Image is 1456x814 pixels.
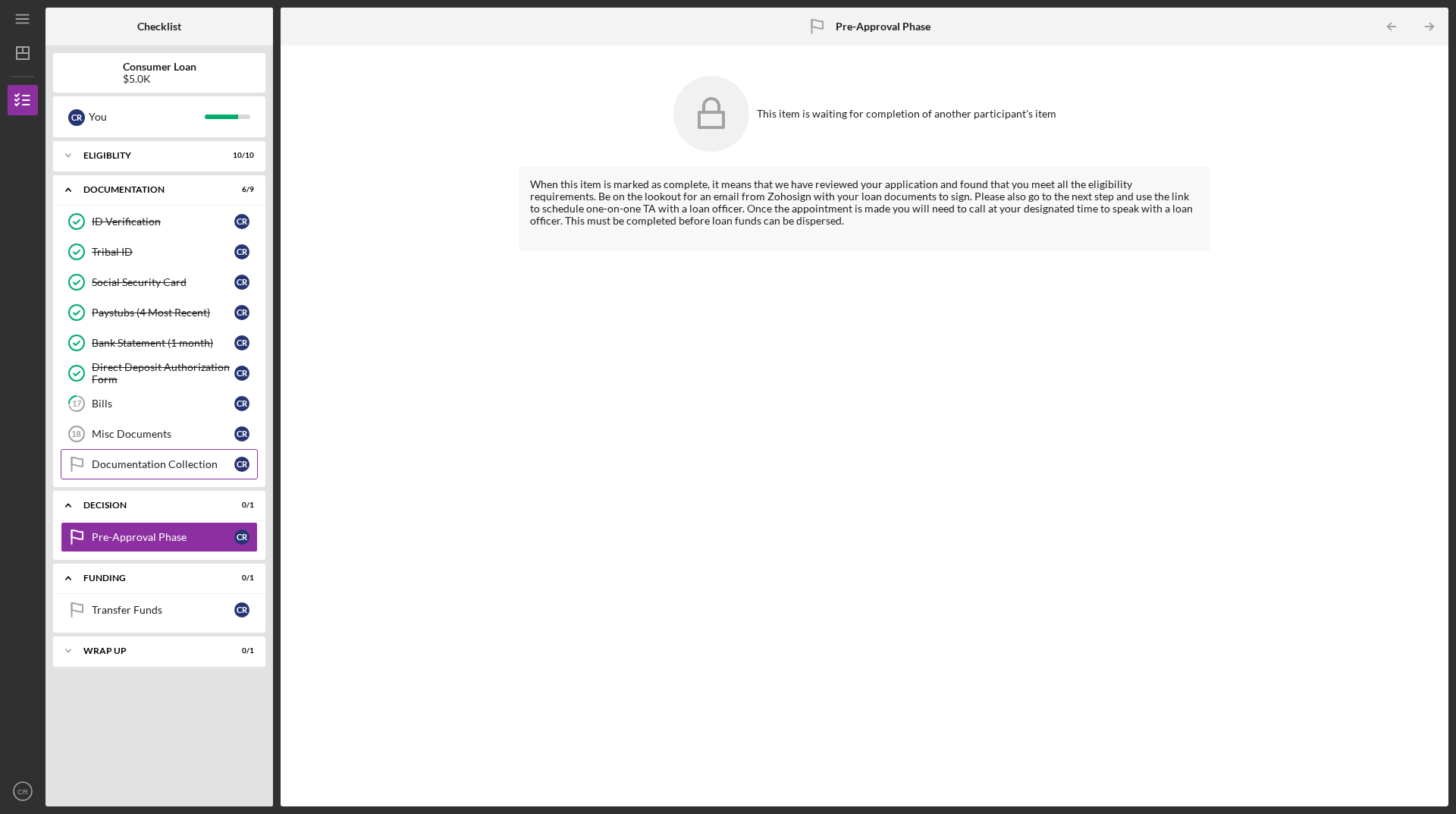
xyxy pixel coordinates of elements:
[72,399,82,409] tspan: 17
[234,214,249,229] div: C R
[227,151,254,160] div: 10 / 10
[227,501,254,510] div: 0 / 1
[92,306,234,319] div: Paystubs (4 Most Recent)
[234,244,249,259] div: C R
[83,574,216,583] div: Funding
[83,151,216,160] div: Eligiblity
[17,787,28,796] text: CR
[92,531,234,543] div: Pre-Approval Phase
[234,602,249,618] div: C R
[836,20,930,33] b: Pre-Approval Phase
[234,275,249,290] div: C R
[61,419,258,449] a: 18Misc DocumentsCR
[68,109,85,126] div: C R
[83,646,216,655] div: Wrap up
[137,20,181,33] b: Checklist
[61,449,258,479] a: Documentation CollectionCR
[123,61,196,73] b: Consumer Loan
[234,396,249,411] div: C R
[92,361,234,385] div: Direct Deposit Authorization Form
[92,428,234,440] div: Misc Documents
[234,305,249,320] div: C R
[757,108,1056,120] div: This item is waiting for completion of another participant's item
[89,104,205,130] div: You
[234,366,249,381] div: C R
[92,276,234,288] div: Social Security Card
[8,776,38,806] button: CR
[234,530,249,545] div: C R
[123,73,196,85] div: $5.0K
[61,358,258,388] a: Direct Deposit Authorization FormCR
[234,457,249,472] div: C R
[92,604,234,616] div: Transfer Funds
[92,215,234,228] div: ID Verification
[61,328,258,358] a: Bank Statement (1 month)CR
[61,206,258,237] a: ID VerificationCR
[530,178,1199,239] div: When this item is marked as complete, it means that we have reviewed your application and found t...
[227,185,254,194] div: 6 / 9
[234,335,249,350] div: C R
[61,267,258,297] a: Social Security CardCR
[61,237,258,267] a: Tribal IDCR
[61,595,258,625] a: Transfer FundsCR
[234,426,249,442] div: C R
[92,337,234,349] div: Bank Statement (1 month)
[92,398,234,410] div: Bills
[227,574,254,583] div: 0 / 1
[61,522,258,552] a: Pre-Approval PhaseCR
[61,388,258,419] a: 17BillsCR
[71,429,80,438] tspan: 18
[92,458,234,470] div: Documentation Collection
[92,246,234,258] div: Tribal ID
[227,646,254,655] div: 0 / 1
[61,297,258,328] a: Paystubs (4 Most Recent)CR
[83,185,216,194] div: Documentation
[83,501,216,510] div: Decision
